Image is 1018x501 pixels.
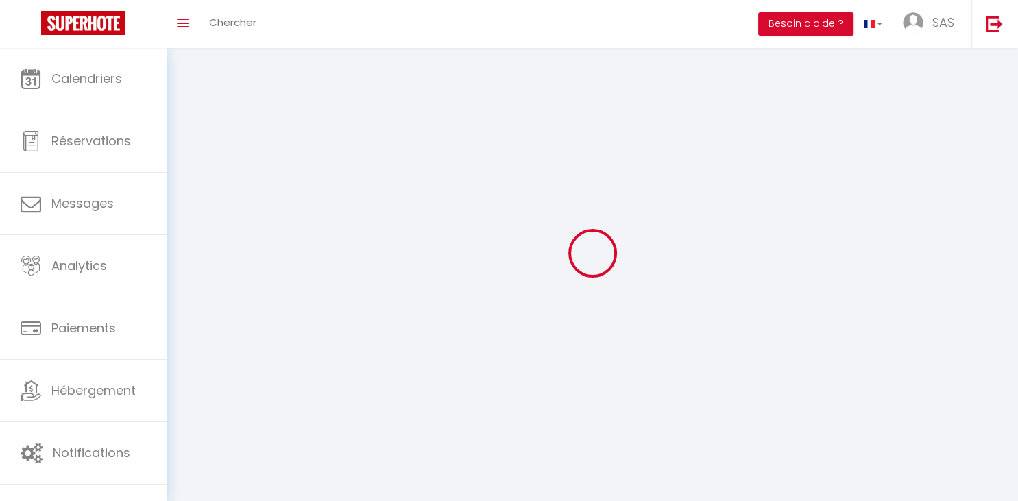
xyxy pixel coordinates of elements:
button: Ouvrir le widget de chat LiveChat [11,5,52,47]
img: ... [903,12,923,33]
img: Super Booking [41,11,125,35]
span: SAS [932,14,954,31]
span: Notifications [53,444,130,461]
img: logout [986,15,1003,32]
button: Besoin d'aide ? [758,12,853,36]
span: Messages [51,195,114,212]
span: Paiements [51,319,116,337]
span: Calendriers [51,70,122,87]
span: Chercher [209,15,256,29]
span: Hébergement [51,382,136,399]
span: Réservations [51,132,131,149]
span: Analytics [51,257,107,274]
